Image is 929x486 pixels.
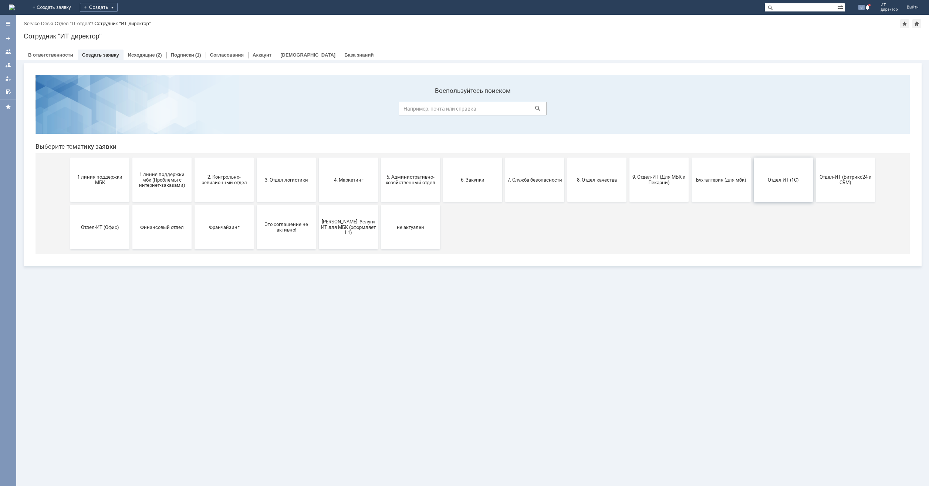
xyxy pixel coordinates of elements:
div: / [55,21,94,26]
span: Расширенный поиск [837,3,845,10]
span: 1 линия поддержки мбк (Проблемы с интернет-заказами) [105,102,160,119]
a: Аккаунт [253,52,271,58]
span: 1 линия поддержки МБК [43,105,98,117]
button: 2. Контрольно-ревизионный отдел [165,89,224,133]
button: Отдел ИТ (1С) [724,89,783,133]
span: Финансовый отдел [105,155,160,161]
span: 3. Отдел логистики [229,108,284,114]
span: директор [881,7,898,12]
button: 1 линия поддержки МБК [41,89,100,133]
div: Добавить в избранное [900,19,909,28]
button: не актуален [351,136,411,180]
span: 5. Административно-хозяйственный отдел [354,105,408,117]
button: [PERSON_NAME]. Услуги ИТ для МБК (оформляет L1) [289,136,348,180]
button: 7. Служба безопасности [476,89,535,133]
span: Отдел ИТ (1С) [726,108,781,114]
a: Подписки [171,52,194,58]
a: Отдел "IT-отдел" [55,21,92,26]
a: Перейти на домашнюю страницу [9,4,15,10]
span: не актуален [354,155,408,161]
span: Франчайзинг [167,155,222,161]
div: Сотрудник "ИТ директор" [24,33,922,40]
span: 6 [858,5,865,10]
button: Это соглашение не активно! [227,136,286,180]
a: Заявки на командах [2,46,14,58]
button: Бухгалтерия (для мбк) [662,89,721,133]
div: (1) [195,52,201,58]
a: Мои заявки [2,72,14,84]
span: 8. Отдел качества [540,108,595,114]
input: Например, почта или справка [369,33,517,47]
a: Создать заявку [82,52,119,58]
button: 5. Административно-хозяйственный отдел [351,89,411,133]
button: 3. Отдел логистики [227,89,286,133]
div: Создать [80,3,118,12]
span: 9. Отдел-ИТ (Для МБК и Пекарни) [602,105,657,117]
a: Мои согласования [2,86,14,98]
button: 8. Отдел качества [538,89,597,133]
a: [DEMOGRAPHIC_DATA] [280,52,335,58]
button: 4. Маркетинг [289,89,348,133]
span: Отдел-ИТ (Офис) [43,155,98,161]
button: 6. Закупки [413,89,473,133]
a: Создать заявку [2,33,14,44]
span: Бухгалтерия (для мбк) [664,108,719,114]
label: Воспользуйтесь поиском [369,18,517,26]
a: Исходящие [128,52,155,58]
a: Service Desk [24,21,52,26]
span: Отдел-ИТ (Битрикс24 и CRM) [788,105,843,117]
a: Согласования [210,52,244,58]
div: Сделать домашней страницей [912,19,921,28]
span: [PERSON_NAME]. Услуги ИТ для МБК (оформляет L1) [291,150,346,166]
button: Отдел-ИТ (Битрикс24 и CRM) [786,89,845,133]
span: 6. Закупки [416,108,470,114]
span: 2. Контрольно-ревизионный отдел [167,105,222,117]
button: 1 линия поддержки мбк (Проблемы с интернет-заказами) [103,89,162,133]
a: База знаний [344,52,374,58]
a: В ответственности [28,52,73,58]
div: (2) [156,52,162,58]
div: Сотрудник "ИТ директор" [94,21,151,26]
span: 4. Маркетинг [291,108,346,114]
header: Выберите тематику заявки [6,74,880,81]
button: Финансовый отдел [103,136,162,180]
span: Это соглашение не активно! [229,153,284,164]
button: 9. Отдел-ИТ (Для МБК и Пекарни) [600,89,659,133]
button: Франчайзинг [165,136,224,180]
span: 7. Служба безопасности [478,108,533,114]
button: Отдел-ИТ (Офис) [41,136,100,180]
div: / [24,21,55,26]
a: Заявки в моей ответственности [2,59,14,71]
img: logo [9,4,15,10]
span: ИТ [881,3,898,7]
